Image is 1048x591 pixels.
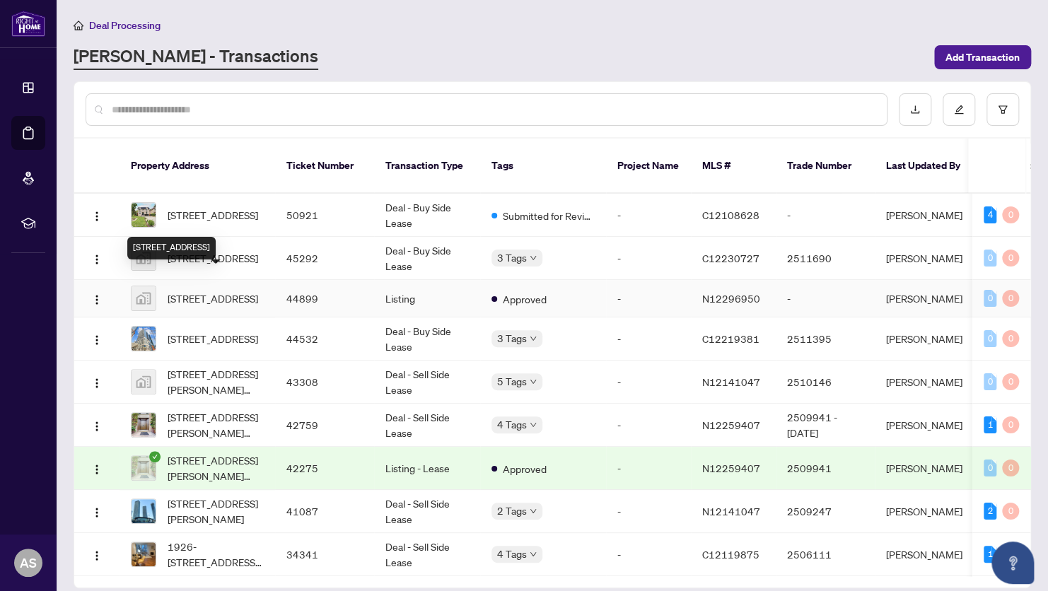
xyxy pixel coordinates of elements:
[875,447,981,490] td: [PERSON_NAME]
[497,373,527,390] span: 5 Tags
[1002,330,1019,347] div: 0
[875,533,981,576] td: [PERSON_NAME]
[374,490,480,533] td: Deal - Sell Side Lease
[127,237,216,259] div: [STREET_ADDRESS]
[530,508,537,515] span: down
[91,211,103,222] img: Logo
[776,237,875,280] td: 2511690
[374,280,480,317] td: Listing
[168,496,264,527] span: [STREET_ADDRESS][PERSON_NAME]
[1002,373,1019,390] div: 0
[275,490,374,533] td: 41087
[875,490,981,533] td: [PERSON_NAME]
[984,416,996,433] div: 1
[875,237,981,280] td: [PERSON_NAME]
[275,447,374,490] td: 42275
[776,404,875,447] td: 2509941 - [DATE]
[503,208,595,223] span: Submitted for Review
[984,330,996,347] div: 0
[374,237,480,280] td: Deal - Buy Side Lease
[776,139,875,194] th: Trade Number
[86,457,108,479] button: Logo
[776,447,875,490] td: 2509941
[168,539,264,570] span: 1926-[STREET_ADDRESS][PERSON_NAME]
[606,280,691,317] td: -
[1002,206,1019,223] div: 0
[497,330,527,346] span: 3 Tags
[374,404,480,447] td: Deal - Sell Side Lease
[875,361,981,404] td: [PERSON_NAME]
[497,503,527,519] span: 2 Tags
[984,373,996,390] div: 0
[934,45,1031,69] button: Add Transaction
[702,462,760,474] span: N12259407
[1002,460,1019,476] div: 0
[702,209,759,221] span: C12108628
[1002,250,1019,267] div: 0
[91,550,103,561] img: Logo
[530,378,537,385] span: down
[275,237,374,280] td: 45292
[1002,416,1019,433] div: 0
[168,452,264,484] span: [STREET_ADDRESS][PERSON_NAME][PERSON_NAME]
[132,499,156,523] img: thumbnail-img
[86,500,108,522] button: Logo
[776,194,875,237] td: -
[702,252,759,264] span: C12230727
[702,375,760,388] span: N12141047
[86,204,108,226] button: Logo
[91,378,103,389] img: Logo
[776,361,875,404] td: 2510146
[168,366,264,397] span: [STREET_ADDRESS][PERSON_NAME][PERSON_NAME]
[702,505,760,517] span: N12141047
[374,361,480,404] td: Deal - Sell Side Lease
[275,139,374,194] th: Ticket Number
[132,456,156,480] img: thumbnail-img
[984,503,996,520] div: 2
[776,490,875,533] td: 2509247
[132,327,156,351] img: thumbnail-img
[480,139,606,194] th: Tags
[74,21,83,30] span: home
[374,533,480,576] td: Deal - Sell Side Lease
[275,533,374,576] td: 34341
[991,542,1034,584] button: Open asap
[702,548,759,561] span: C12119875
[86,414,108,436] button: Logo
[875,317,981,361] td: [PERSON_NAME]
[943,93,975,126] button: edit
[606,533,691,576] td: -
[86,370,108,393] button: Logo
[776,280,875,317] td: -
[374,194,480,237] td: Deal - Buy Side Lease
[20,553,37,573] span: AS
[606,139,691,194] th: Project Name
[606,361,691,404] td: -
[691,139,776,194] th: MLS #
[606,447,691,490] td: -
[606,404,691,447] td: -
[503,291,547,307] span: Approved
[168,409,264,440] span: [STREET_ADDRESS][PERSON_NAME][PERSON_NAME]
[910,105,920,115] span: download
[984,460,996,476] div: 0
[11,11,45,37] img: logo
[91,254,103,265] img: Logo
[998,105,1008,115] span: filter
[132,413,156,437] img: thumbnail-img
[1002,290,1019,307] div: 0
[91,507,103,518] img: Logo
[984,206,996,223] div: 4
[275,404,374,447] td: 42759
[91,464,103,475] img: Logo
[606,317,691,361] td: -
[945,46,1020,69] span: Add Transaction
[875,280,981,317] td: [PERSON_NAME]
[875,404,981,447] td: [PERSON_NAME]
[530,335,537,342] span: down
[1002,503,1019,520] div: 0
[606,490,691,533] td: -
[74,45,318,70] a: [PERSON_NAME] - Transactions
[132,370,156,394] img: thumbnail-img
[530,421,537,428] span: down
